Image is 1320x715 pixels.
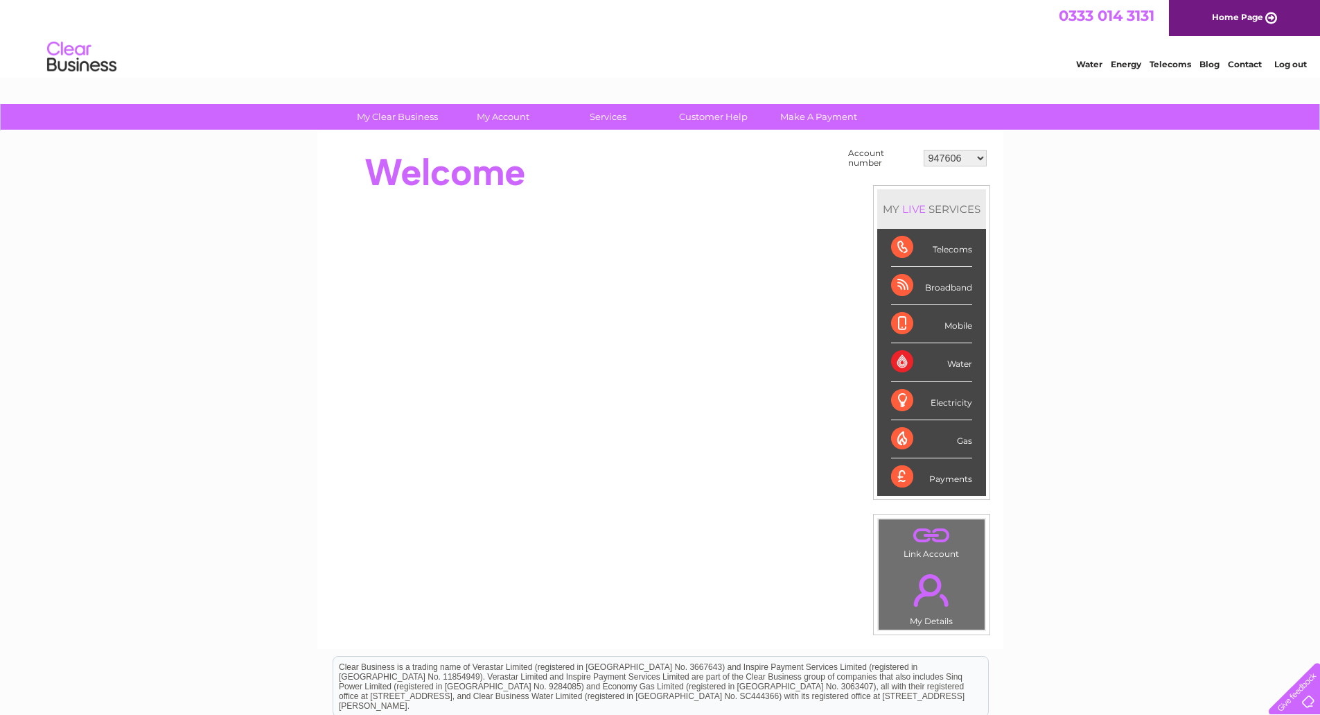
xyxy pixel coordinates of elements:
[1059,7,1154,24] a: 0333 014 3131
[891,229,972,267] div: Telecoms
[46,36,117,78] img: logo.png
[891,267,972,305] div: Broadband
[882,523,981,547] a: .
[845,145,920,171] td: Account number
[1228,59,1262,69] a: Contact
[1111,59,1141,69] a: Energy
[1076,59,1102,69] a: Water
[899,203,929,216] div: LIVE
[891,420,972,458] div: Gas
[340,104,455,130] a: My Clear Business
[446,104,560,130] a: My Account
[891,382,972,420] div: Electricity
[882,566,981,614] a: .
[891,305,972,343] div: Mobile
[656,104,771,130] a: Customer Help
[333,8,988,67] div: Clear Business is a trading name of Verastar Limited (registered in [GEOGRAPHIC_DATA] No. 3667643...
[878,519,985,562] td: Link Account
[877,189,986,229] div: MY SERVICES
[1274,59,1307,69] a: Log out
[891,458,972,496] div: Payments
[762,104,876,130] a: Make A Payment
[1199,59,1220,69] a: Blog
[878,562,985,630] td: My Details
[1150,59,1191,69] a: Telecoms
[551,104,665,130] a: Services
[891,343,972,381] div: Water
